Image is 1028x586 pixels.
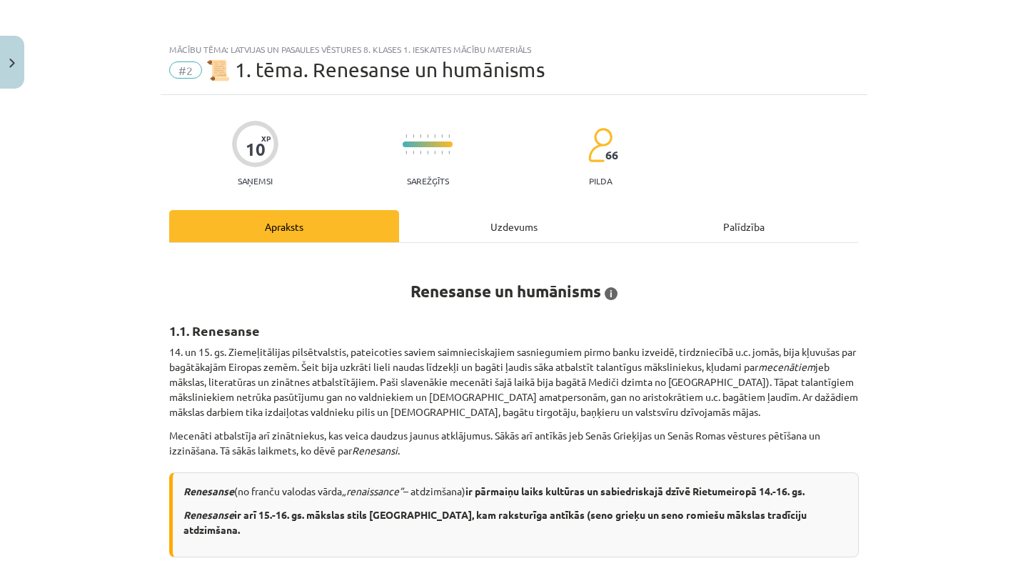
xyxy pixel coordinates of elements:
[246,139,266,159] div: 10
[605,149,618,162] span: 66
[206,58,545,81] span: 📜 1. tēma. Renesanse un humānisms
[261,134,271,142] span: XP
[465,485,805,497] b: ir pārmaiņu laiks kultūras un sabiedriskajā dzīvē Rietumeiropā 14.-16. gs.
[448,151,450,154] img: icon-short-line-57e1e144782c952c97e751825c79c345078a6d821885a25fce030b3d8c18986b.svg
[169,44,859,54] div: Mācību tēma: Latvijas un pasaules vēstures 8. klases 1. ieskaites mācību materiāls
[441,151,443,154] img: icon-short-line-57e1e144782c952c97e751825c79c345078a6d821885a25fce030b3d8c18986b.svg
[183,484,847,499] p: (no franču valodas vārda – atdzimšana)
[169,428,859,458] p: Mecenāti atbalstīja arī zinātniekus, kas veica daudzus jaunus atklājumus. Sākās arī antīkās jeb S...
[399,210,629,242] div: Uzdevums
[169,61,202,79] span: #2
[434,134,435,138] img: icon-short-line-57e1e144782c952c97e751825c79c345078a6d821885a25fce030b3d8c18986b.svg
[183,485,234,497] i: Renesanse
[605,287,618,300] span: i
[427,151,428,154] img: icon-short-line-57e1e144782c952c97e751825c79c345078a6d821885a25fce030b3d8c18986b.svg
[420,134,421,138] img: icon-short-line-57e1e144782c952c97e751825c79c345078a6d821885a25fce030b3d8c18986b.svg
[420,151,421,154] img: icon-short-line-57e1e144782c952c97e751825c79c345078a6d821885a25fce030b3d8c18986b.svg
[589,176,612,186] p: pilda
[183,508,234,521] i: Renesanse
[413,151,414,154] img: icon-short-line-57e1e144782c952c97e751825c79c345078a6d821885a25fce030b3d8c18986b.svg
[407,176,449,186] p: Sarežģīts
[352,444,398,457] i: Renesansi
[588,127,613,163] img: students-c634bb4e5e11cddfef0936a35e636f08e4e9abd3cc4e673bd6f9a4125e45ecb1.svg
[629,210,859,242] div: Palīdzība
[410,281,601,302] strong: Renesanse un humānisms
[232,176,278,186] p: Saņemsi
[169,322,260,339] strong: 1.1. Renesanse
[9,59,15,68] img: icon-close-lesson-0947bae3869378f0d4975bcd49f059093ad1ed9edebbc8119c70593378902aed.svg
[758,360,815,373] i: mecenātiem
[434,151,435,154] img: icon-short-line-57e1e144782c952c97e751825c79c345078a6d821885a25fce030b3d8c18986b.svg
[169,344,859,419] p: 14. un 15. gs. Ziemeļitālijas pilsētvalstis, pateicoties saviem saimnieciskajiem sasniegumiem pir...
[183,508,807,536] b: ir arī 15.-16. gs. mākslas stils [GEOGRAPHIC_DATA], kam raksturīga antīkās (seno grieķu un seno r...
[405,151,407,154] img: icon-short-line-57e1e144782c952c97e751825c79c345078a6d821885a25fce030b3d8c18986b.svg
[448,134,450,138] img: icon-short-line-57e1e144782c952c97e751825c79c345078a6d821885a25fce030b3d8c18986b.svg
[342,485,403,497] i: „renaissance”
[441,134,443,138] img: icon-short-line-57e1e144782c952c97e751825c79c345078a6d821885a25fce030b3d8c18986b.svg
[427,134,428,138] img: icon-short-line-57e1e144782c952c97e751825c79c345078a6d821885a25fce030b3d8c18986b.svg
[169,210,399,242] div: Apraksts
[405,134,407,138] img: icon-short-line-57e1e144782c952c97e751825c79c345078a6d821885a25fce030b3d8c18986b.svg
[413,134,414,138] img: icon-short-line-57e1e144782c952c97e751825c79c345078a6d821885a25fce030b3d8c18986b.svg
